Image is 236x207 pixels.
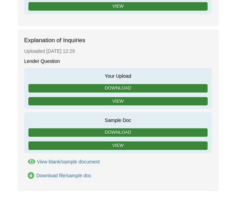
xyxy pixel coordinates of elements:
[28,84,208,93] a: Download
[28,2,208,11] a: View
[28,141,208,150] a: View
[24,36,93,45] span: Explanation of Inquiries
[24,158,100,166] button: View Explanation of Inquiries
[24,172,91,179] a: Download Explanation of Inquiries
[28,72,208,79] span: Your Upload
[28,128,208,137] a: Download
[37,159,100,164] div: View blank/sample document
[28,116,208,124] span: Sample Doc
[28,97,208,106] a: View
[36,173,92,178] div: Download file/sample doc
[24,45,212,58] div: Uploaded [DATE] 12:29
[24,58,212,65] div: Lender Question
